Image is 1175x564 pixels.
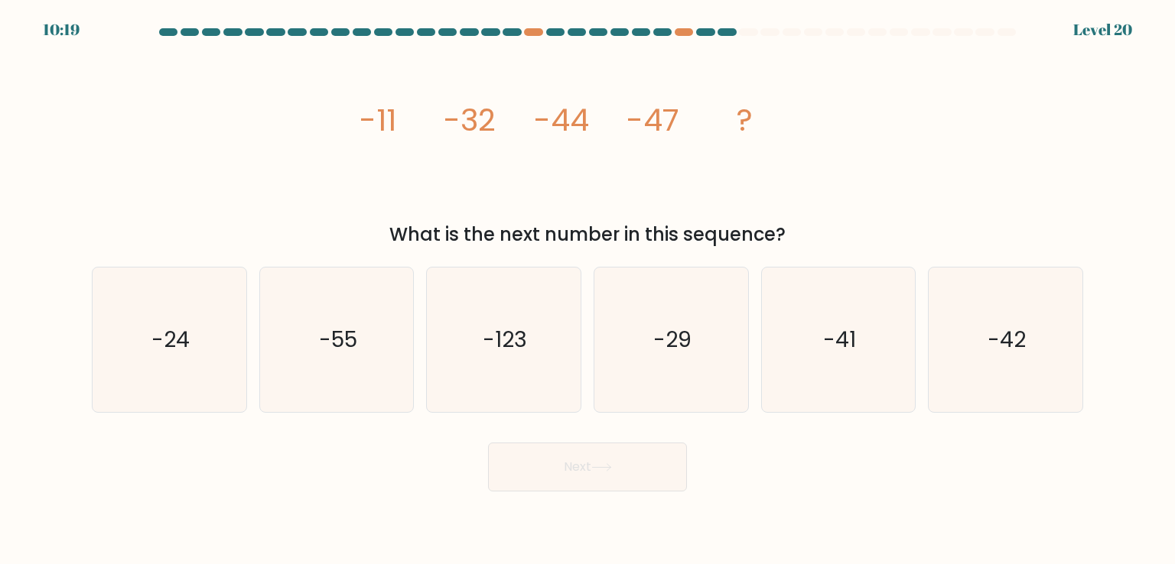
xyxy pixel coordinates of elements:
[653,324,692,355] text: -29
[627,99,680,141] tspan: -47
[360,99,396,141] tspan: -11
[43,18,80,41] div: 10:19
[488,442,687,491] button: Next
[151,324,190,355] text: -24
[1073,18,1132,41] div: Level 20
[319,324,357,355] text: -55
[534,99,589,141] tspan: -44
[823,324,856,355] text: -41
[444,99,496,141] tspan: -32
[737,99,753,141] tspan: ?
[483,324,528,355] text: -123
[101,221,1074,248] div: What is the next number in this sequence?
[988,324,1026,355] text: -42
